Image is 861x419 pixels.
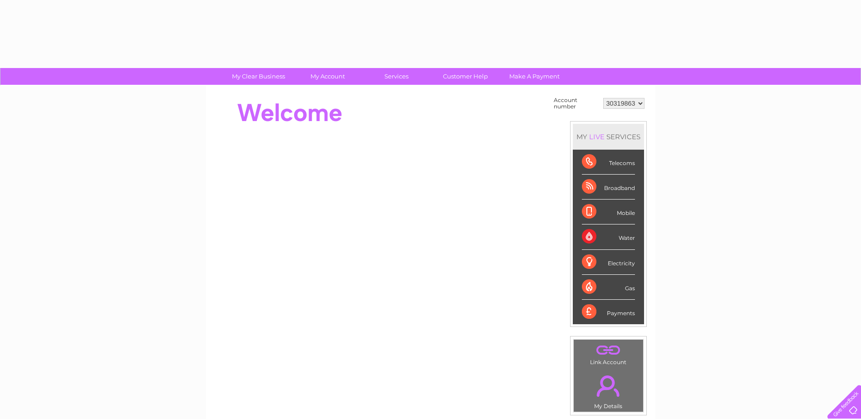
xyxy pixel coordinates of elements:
div: Payments [582,300,635,324]
a: Services [359,68,434,85]
div: Electricity [582,250,635,275]
td: My Details [573,368,644,412]
a: . [576,370,641,402]
div: LIVE [587,132,606,141]
a: . [576,342,641,358]
a: My Clear Business [221,68,296,85]
div: Water [582,224,635,249]
div: MY SERVICES [573,124,644,150]
td: Account number [551,95,601,112]
a: Customer Help [428,68,503,85]
a: Make A Payment [497,68,572,85]
a: My Account [290,68,365,85]
div: Mobile [582,200,635,224]
div: Gas [582,275,635,300]
td: Link Account [573,339,644,368]
div: Broadband [582,175,635,200]
div: Telecoms [582,150,635,175]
